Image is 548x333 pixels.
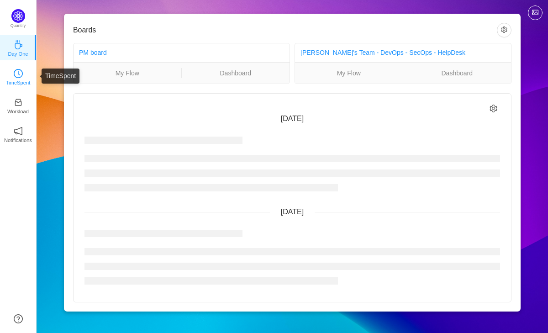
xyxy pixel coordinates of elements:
[14,314,23,323] a: icon: question-circle
[281,115,304,122] span: [DATE]
[281,208,304,216] span: [DATE]
[73,26,497,35] h3: Boards
[8,50,28,58] p: Day One
[14,127,23,136] i: icon: notification
[14,129,23,138] a: icon: notificationNotifications
[11,23,26,29] p: Quantify
[11,9,25,23] img: Quantify
[4,136,32,144] p: Notifications
[14,43,23,52] a: icon: coffeeDay One
[74,68,181,78] a: My Flow
[79,49,107,56] a: PM board
[528,5,543,20] button: icon: picture
[182,68,290,78] a: Dashboard
[300,49,465,56] a: [PERSON_NAME]'s Team - DevOps - SecOps - HelpDesk
[14,40,23,49] i: icon: coffee
[490,105,497,112] i: icon: setting
[7,107,29,116] p: Workload
[14,72,23,81] a: icon: clock-circleTimeSpent
[14,100,23,110] a: icon: inboxWorkload
[295,68,403,78] a: My Flow
[403,68,511,78] a: Dashboard
[497,23,511,37] button: icon: setting
[14,69,23,78] i: icon: clock-circle
[14,98,23,107] i: icon: inbox
[6,79,31,87] p: TimeSpent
